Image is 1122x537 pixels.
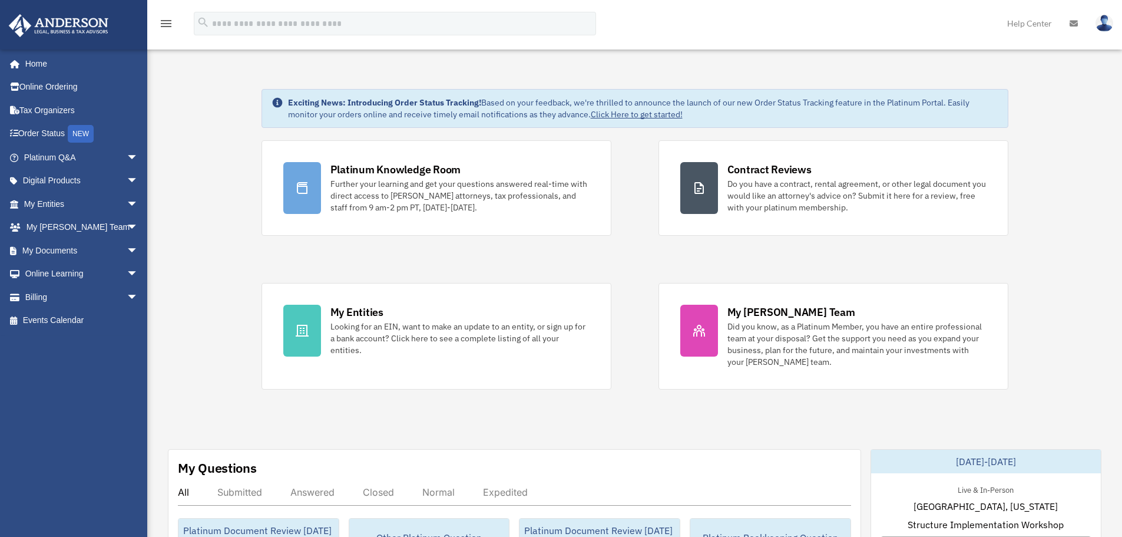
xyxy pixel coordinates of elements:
span: arrow_drop_down [127,216,150,240]
div: Do you have a contract, rental agreement, or other legal document you would like an attorney's ad... [727,178,987,213]
div: Normal [422,486,455,498]
div: NEW [68,125,94,143]
span: arrow_drop_down [127,262,150,286]
a: My [PERSON_NAME] Teamarrow_drop_down [8,216,156,239]
a: Tax Organizers [8,98,156,122]
div: [DATE]-[DATE] [871,450,1101,473]
a: My [PERSON_NAME] Team Did you know, as a Platinum Member, you have an entire professional team at... [658,283,1008,390]
div: Live & In-Person [948,483,1023,495]
a: My Entitiesarrow_drop_down [8,192,156,216]
a: My Entities Looking for an EIN, want to make an update to an entity, or sign up for a bank accoun... [262,283,611,390]
span: arrow_drop_down [127,239,150,263]
span: arrow_drop_down [127,146,150,170]
a: Home [8,52,150,75]
span: [GEOGRAPHIC_DATA], [US_STATE] [914,499,1058,513]
div: Expedited [483,486,528,498]
a: Events Calendar [8,309,156,332]
a: menu [159,21,173,31]
div: My [PERSON_NAME] Team [727,305,855,319]
span: arrow_drop_down [127,169,150,193]
img: Anderson Advisors Platinum Portal [5,14,112,37]
div: Platinum Knowledge Room [330,162,461,177]
div: Did you know, as a Platinum Member, you have an entire professional team at your disposal? Get th... [727,321,987,368]
span: Structure Implementation Workshop [908,518,1064,532]
div: Closed [363,486,394,498]
span: arrow_drop_down [127,192,150,216]
a: Contract Reviews Do you have a contract, rental agreement, or other legal document you would like... [658,140,1008,236]
div: All [178,486,189,498]
div: Further your learning and get your questions answered real-time with direct access to [PERSON_NAM... [330,178,590,213]
a: Digital Productsarrow_drop_down [8,169,156,193]
a: Online Ordering [8,75,156,99]
div: Submitted [217,486,262,498]
div: Contract Reviews [727,162,812,177]
div: My Questions [178,459,257,477]
div: Based on your feedback, we're thrilled to announce the launch of our new Order Status Tracking fe... [288,97,998,120]
div: Answered [290,486,335,498]
i: search [197,16,210,29]
strong: Exciting News: Introducing Order Status Tracking! [288,97,481,108]
a: Click Here to get started! [591,109,683,120]
a: Order StatusNEW [8,122,156,146]
span: arrow_drop_down [127,285,150,309]
img: User Pic [1095,15,1113,32]
a: Platinum Q&Aarrow_drop_down [8,146,156,169]
div: Looking for an EIN, want to make an update to an entity, or sign up for a bank account? Click her... [330,321,590,356]
a: Online Learningarrow_drop_down [8,262,156,286]
i: menu [159,17,173,31]
div: My Entities [330,305,383,319]
a: Platinum Knowledge Room Further your learning and get your questions answered real-time with dire... [262,140,611,236]
a: My Documentsarrow_drop_down [8,239,156,262]
a: Billingarrow_drop_down [8,285,156,309]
